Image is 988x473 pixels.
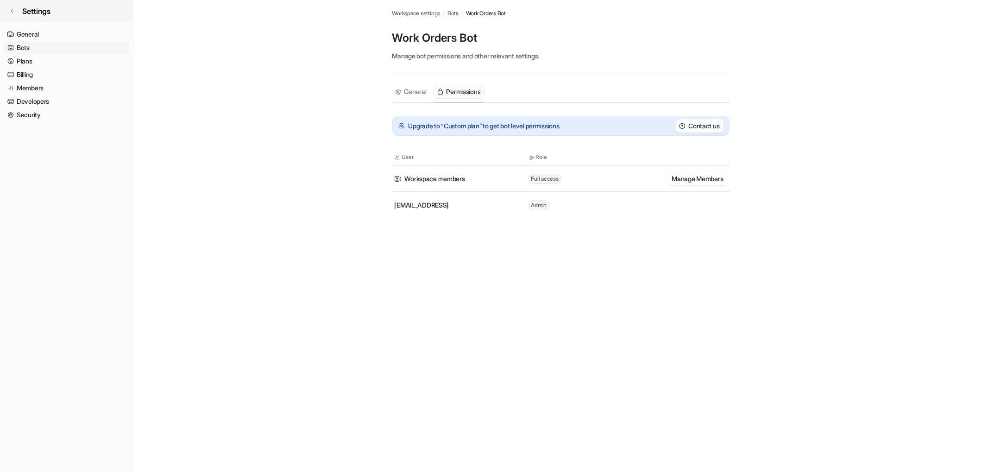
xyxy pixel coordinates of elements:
a: Members [4,82,129,95]
img: Icon [395,176,401,182]
span: / [461,9,463,18]
th: Role [528,152,661,162]
a: Workspace settings [392,9,441,18]
span: Full access [528,174,562,184]
span: General [404,87,427,96]
button: Contact us [676,119,723,132]
img: Role [528,154,534,160]
span: [EMAIL_ADDRESS] [395,200,449,210]
span: Admin [528,200,550,210]
a: Developers [4,95,129,108]
a: Bots [447,9,459,18]
p: Upgrade to “Custom plan” to get bot level permissions. [409,121,561,131]
span: Work Orders Bot [466,9,506,18]
button: Manage Members [668,172,727,185]
span: Permissions [447,87,481,96]
p: Manage bot permissions and other relevant settings. [392,51,730,61]
a: General [4,28,129,41]
a: Billing [4,68,129,81]
th: User [394,152,528,162]
span: / [443,9,445,18]
nav: Tabs [392,82,485,102]
button: General [392,85,430,98]
span: Settings [22,6,50,17]
button: Permissions [434,85,485,98]
img: User [395,154,400,160]
a: Plans [4,55,129,68]
p: Work Orders Bot [392,31,730,45]
a: Security [4,108,129,121]
a: Bots [4,41,129,54]
span: Workspace members [405,174,465,183]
